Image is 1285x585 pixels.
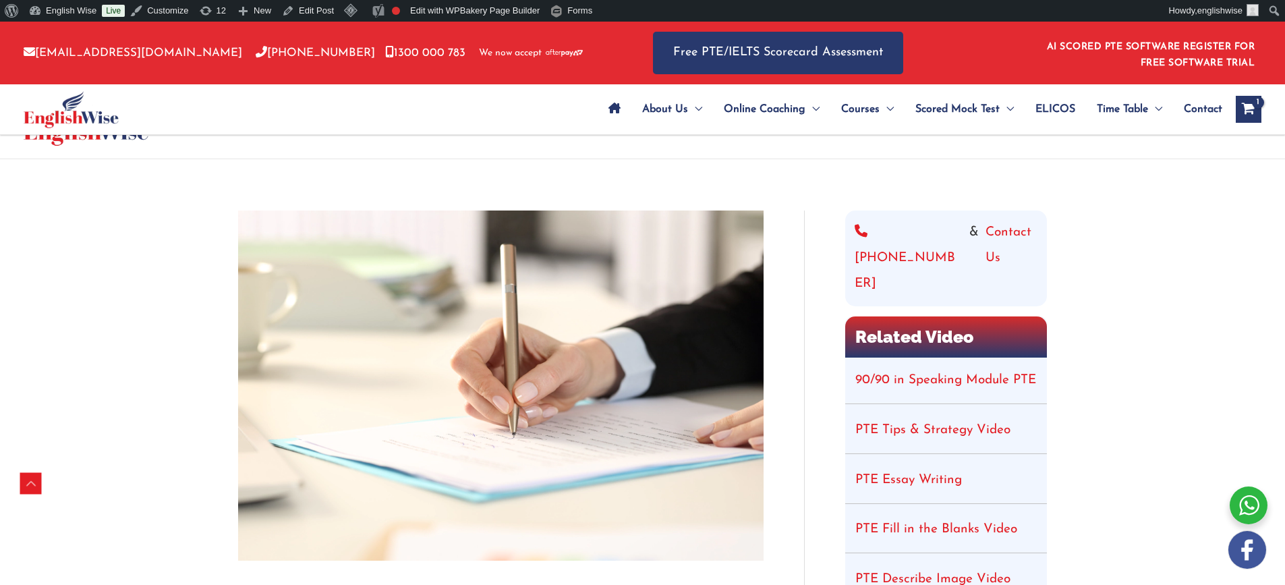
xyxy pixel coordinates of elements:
span: Courses [841,86,880,133]
div: & [855,220,1037,297]
span: Menu Toggle [688,86,702,133]
span: englishwise [1197,5,1243,16]
a: [PHONE_NUMBER] [256,47,375,59]
img: Afterpay-Logo [546,49,583,57]
a: [PHONE_NUMBER] [855,220,963,297]
a: Contact [1173,86,1222,133]
h2: Related Video [845,316,1047,358]
span: We now accept [479,47,542,60]
a: Live [102,5,125,17]
span: Menu Toggle [1148,86,1162,133]
a: View Shopping Cart, 1 items [1236,96,1261,123]
a: Free PTE/IELTS Scorecard Assessment [653,32,903,74]
span: Scored Mock Test [915,86,1000,133]
a: PTE Tips & Strategy Video [855,424,1010,437]
span: Menu Toggle [880,86,894,133]
a: Scored Mock TestMenu Toggle [905,86,1025,133]
span: Online Coaching [724,86,805,133]
a: CoursesMenu Toggle [830,86,905,133]
a: PTE Essay Writing [855,474,962,486]
nav: Site Navigation: Main Menu [598,86,1222,133]
img: cropped-ew-logo [24,91,119,128]
img: white-facebook.png [1228,531,1266,569]
span: Time Table [1097,86,1148,133]
a: 90/90 in Speaking Module PTE [855,374,1036,387]
img: ashok kumar [1247,4,1259,16]
a: AI SCORED PTE SOFTWARE REGISTER FOR FREE SOFTWARE TRIAL [1047,42,1255,68]
a: Time TableMenu Toggle [1086,86,1173,133]
span: Menu Toggle [1000,86,1014,133]
a: [EMAIL_ADDRESS][DOMAIN_NAME] [24,47,242,59]
a: ELICOS [1025,86,1086,133]
a: 1300 000 783 [385,47,465,59]
a: PTE Fill in the Blanks Video [855,523,1017,536]
a: Contact Us [986,220,1037,297]
span: Contact [1184,86,1222,133]
div: Focus keyphrase not set [392,7,400,15]
span: ELICOS [1035,86,1075,133]
span: About Us [642,86,688,133]
a: About UsMenu Toggle [631,86,713,133]
a: Online CoachingMenu Toggle [713,86,830,133]
aside: Header Widget 1 [1039,31,1261,75]
span: Menu Toggle [805,86,820,133]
